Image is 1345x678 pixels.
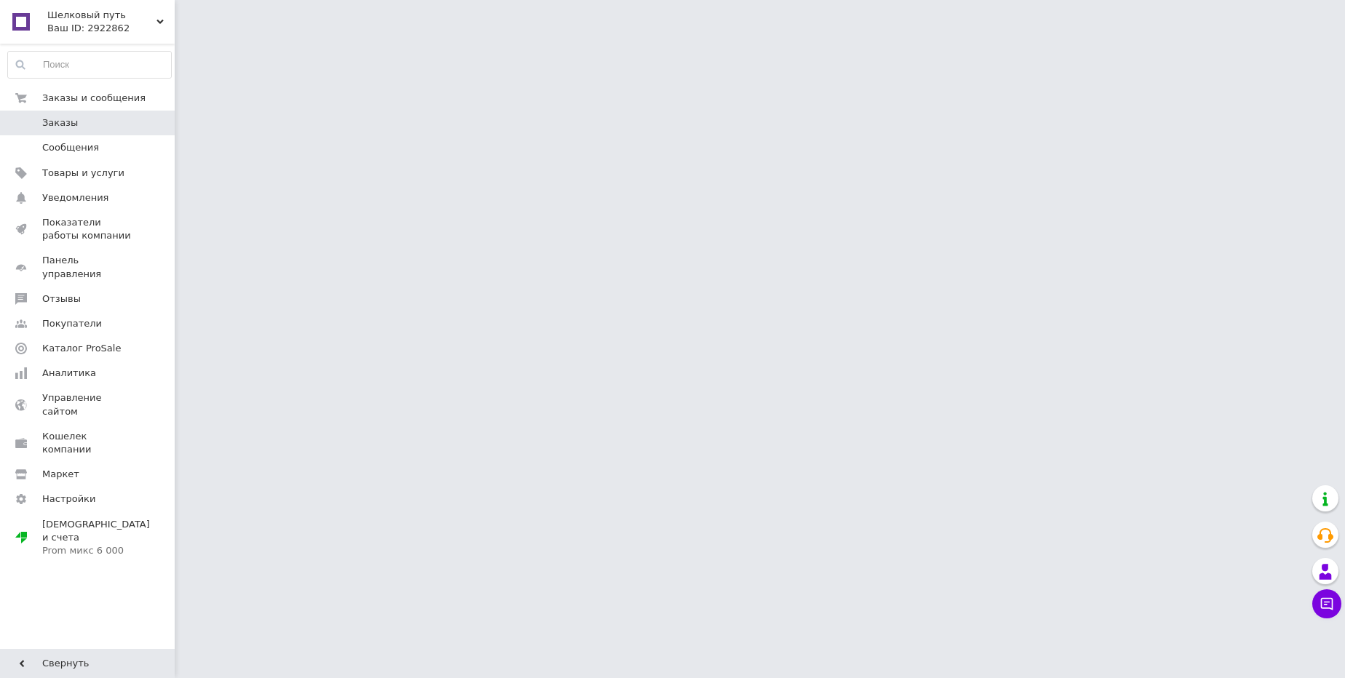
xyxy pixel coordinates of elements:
span: Каталог ProSale [42,342,121,355]
button: Чат с покупателем [1312,589,1341,618]
span: Аналитика [42,367,96,380]
span: Настройки [42,492,95,506]
div: Prom микс 6 000 [42,544,150,557]
span: Кошелек компании [42,430,135,456]
span: Отзывы [42,292,81,306]
span: Покупатели [42,317,102,330]
span: Заказы и сообщения [42,92,146,105]
span: Сообщения [42,141,99,154]
span: Панель управления [42,254,135,280]
span: Показатели работы компании [42,216,135,242]
input: Поиск [8,52,171,78]
span: Управление сайтом [42,391,135,418]
span: Товары и услуги [42,167,124,180]
span: Заказы [42,116,78,129]
span: Шелковый путь [47,9,156,22]
div: Ваш ID: 2922862 [47,22,175,35]
span: [DEMOGRAPHIC_DATA] и счета [42,518,150,558]
span: Маркет [42,468,79,481]
span: Уведомления [42,191,108,204]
